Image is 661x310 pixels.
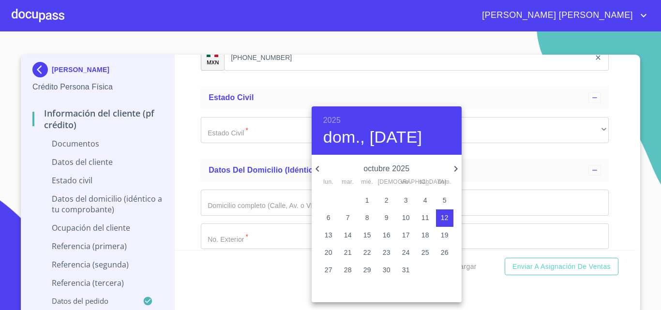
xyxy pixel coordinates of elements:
[436,244,453,262] button: 26
[378,192,395,209] button: 2
[378,262,395,279] button: 30
[339,227,357,244] button: 14
[417,192,434,209] button: 4
[323,163,450,175] p: octubre 2025
[423,195,427,205] p: 4
[378,227,395,244] button: 16
[320,244,337,262] button: 20
[359,209,376,227] button: 8
[436,209,453,227] button: 12
[327,213,330,222] p: 6
[441,248,449,257] p: 26
[320,262,337,279] button: 27
[359,244,376,262] button: 22
[378,209,395,227] button: 9
[339,209,357,227] button: 7
[397,227,415,244] button: 17
[363,265,371,275] p: 29
[397,244,415,262] button: 24
[359,262,376,279] button: 29
[346,213,350,222] p: 7
[344,265,352,275] p: 28
[323,127,422,148] button: dom., [DATE]
[320,209,337,227] button: 6
[359,192,376,209] button: 1
[339,262,357,279] button: 28
[421,248,429,257] p: 25
[383,230,391,240] p: 16
[441,213,449,222] p: 12
[397,177,415,187] span: vie.
[397,192,415,209] button: 3
[325,265,332,275] p: 27
[421,230,429,240] p: 18
[320,177,337,187] span: lun.
[417,227,434,244] button: 18
[421,213,429,222] p: 11
[339,177,357,187] span: mar.
[365,213,369,222] p: 8
[378,177,395,187] span: [DEMOGRAPHIC_DATA].
[443,195,447,205] p: 5
[325,230,332,240] p: 13
[359,227,376,244] button: 15
[404,195,408,205] p: 3
[417,244,434,262] button: 25
[417,209,434,227] button: 11
[397,262,415,279] button: 31
[441,230,449,240] p: 19
[436,177,453,187] span: dom.
[383,265,391,275] p: 30
[363,248,371,257] p: 22
[325,248,332,257] p: 20
[385,195,389,205] p: 2
[402,213,410,222] p: 10
[402,230,410,240] p: 17
[402,265,410,275] p: 31
[378,244,395,262] button: 23
[436,192,453,209] button: 5
[344,230,352,240] p: 14
[359,177,376,187] span: mié.
[365,195,369,205] p: 1
[436,227,453,244] button: 19
[397,209,415,227] button: 10
[344,248,352,257] p: 21
[320,227,337,244] button: 13
[402,248,410,257] p: 24
[363,230,371,240] p: 15
[383,248,391,257] p: 23
[385,213,389,222] p: 9
[417,177,434,187] span: sáb.
[323,114,341,127] button: 2025
[339,244,357,262] button: 21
